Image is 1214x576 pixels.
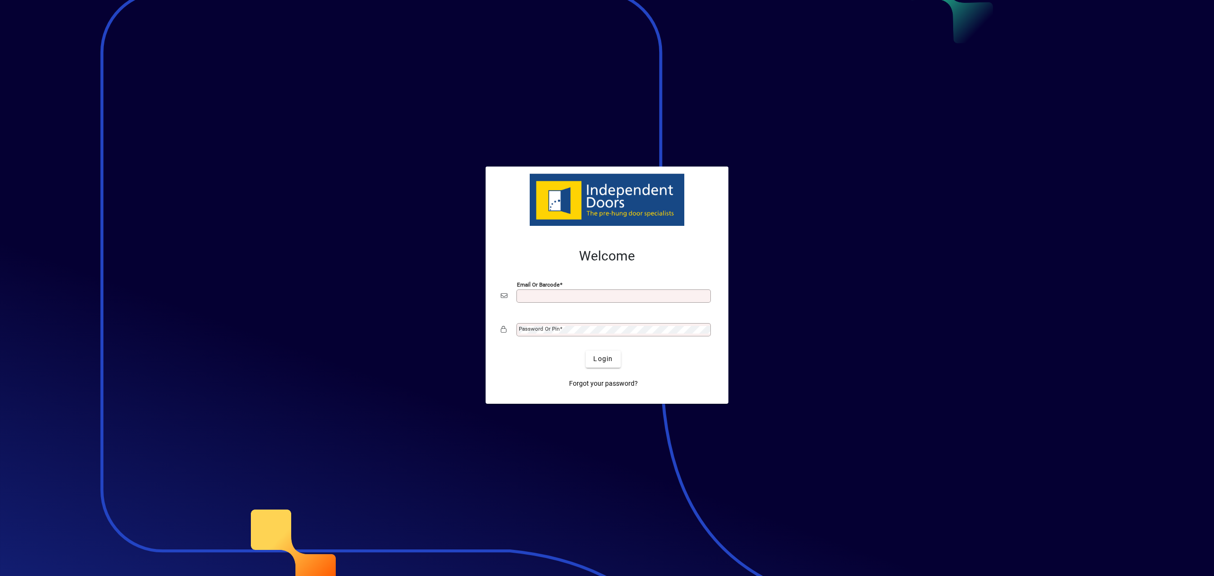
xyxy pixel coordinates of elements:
h2: Welcome [501,248,713,264]
span: Login [593,354,613,364]
mat-label: Password or Pin [519,325,560,332]
a: Forgot your password? [565,375,642,392]
span: Forgot your password? [569,379,638,389]
button: Login [586,351,620,368]
mat-label: Email or Barcode [517,281,560,288]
